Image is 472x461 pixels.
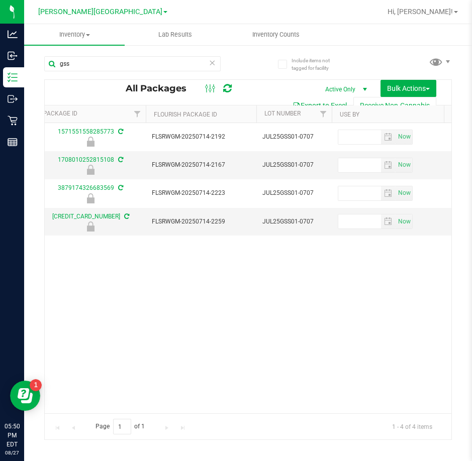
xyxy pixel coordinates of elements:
span: Clear [209,56,216,69]
input: Search Package ID, Item Name, SKU, Lot or Part Number... [44,56,221,71]
p: 08/27 [5,449,20,456]
span: [PERSON_NAME][GEOGRAPHIC_DATA] [38,8,162,16]
span: select [381,214,396,228]
a: 3879174326683569 [58,184,114,191]
span: Set Current date [396,130,413,144]
div: Newly Received [34,137,147,147]
a: 1571551558285773 [58,128,114,135]
input: 1 [113,419,131,434]
span: All Packages [126,83,197,94]
iframe: Resource center [10,381,40,411]
button: Receive Non-Cannabis [353,97,436,114]
a: Lab Results [125,24,225,45]
inline-svg: Inventory [8,72,18,82]
span: select [396,130,412,144]
inline-svg: Reports [8,137,18,147]
p: 05:50 PM EDT [5,422,20,449]
a: Lot Number [264,110,301,117]
a: Filter [129,105,146,123]
span: Hi, [PERSON_NAME]! [388,8,453,16]
span: select [381,186,396,200]
span: Lab Results [145,30,206,39]
span: Sync from Compliance System [117,156,123,163]
span: Inventory Counts [239,30,313,39]
inline-svg: Analytics [8,29,18,39]
a: Package ID [43,110,77,117]
span: FLSRWGM-20250714-2259 [152,217,250,226]
span: select [396,158,412,172]
iframe: Resource center unread badge [30,379,42,391]
button: Export to Excel [286,97,353,114]
span: Set Current date [396,158,413,172]
button: Bulk Actions [381,80,436,97]
div: Newly Received [34,165,147,175]
span: Sync from Compliance System [117,128,123,135]
a: Inventory [24,24,125,45]
div: Newly Received [34,221,147,232]
span: FLSRWGM-20250714-2192 [152,132,250,142]
a: Flourish Package ID [154,111,217,118]
span: JUL25GSS01-0707 [262,217,326,226]
span: Include items not tagged for facility [292,57,342,72]
span: select [381,158,396,172]
span: Inventory [24,30,125,39]
span: select [381,130,396,144]
span: Page of 1 [87,419,153,434]
span: JUL25GSS01-0707 [262,160,326,170]
inline-svg: Outbound [8,94,18,104]
span: FLSRWGM-20250714-2167 [152,160,250,170]
span: select [396,186,412,200]
span: JUL25GSS01-0707 [262,132,326,142]
inline-svg: Retail [8,116,18,126]
span: Bulk Actions [387,84,430,92]
a: Use By [340,111,359,118]
div: Newly Received [34,193,147,203]
span: Set Current date [396,214,413,229]
span: Set Current date [396,186,413,200]
inline-svg: Inbound [8,51,18,61]
a: Filter [315,105,332,123]
span: select [396,214,412,228]
span: FLSRWGM-20250714-2223 [152,188,250,198]
span: 1 - 4 of 4 items [384,419,440,434]
a: [CREDIT_CARD_NUMBER] [52,213,120,220]
a: 1708010252815108 [58,156,114,163]
span: Sync from Compliance System [123,213,129,220]
span: JUL25GSS01-0707 [262,188,326,198]
a: Inventory Counts [226,24,326,45]
span: Sync from Compliance System [117,184,123,191]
